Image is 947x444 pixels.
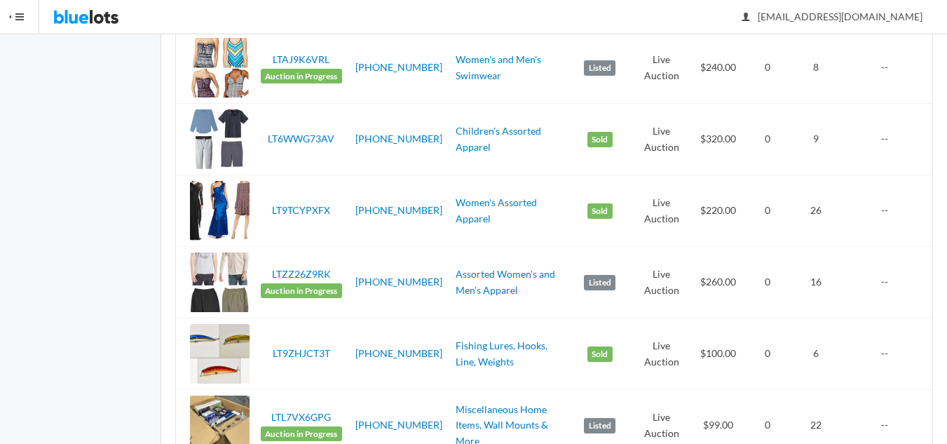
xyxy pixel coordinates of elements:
td: $100.00 [687,318,749,390]
td: 0 [749,32,786,104]
td: Live Auction [636,32,687,104]
a: [PHONE_NUMBER] [355,61,442,73]
a: [PHONE_NUMBER] [355,204,442,216]
td: -- [845,32,932,104]
td: $320.00 [687,104,749,175]
label: Sold [587,347,613,362]
td: $220.00 [687,175,749,247]
td: Live Auction [636,104,687,175]
label: Sold [587,203,613,219]
td: 0 [749,247,786,318]
a: [PHONE_NUMBER] [355,276,442,288]
a: [PHONE_NUMBER] [355,133,442,144]
span: Auction in Progress [261,69,342,84]
a: Fishing Lures, Hooks, Line, Weights [456,339,547,368]
td: $260.00 [687,247,749,318]
td: -- [845,175,932,247]
a: LTL7VX6GPG [271,411,331,423]
a: LT9TCYPXFX [272,204,330,216]
td: Live Auction [636,175,687,247]
label: Listed [584,418,615,433]
label: Listed [584,60,615,76]
td: 6 [786,318,845,390]
td: -- [845,104,932,175]
td: 0 [749,104,786,175]
td: 16 [786,247,845,318]
td: Live Auction [636,247,687,318]
label: Sold [587,132,613,147]
td: -- [845,318,932,390]
ion-icon: person [739,11,753,25]
span: Auction in Progress [261,426,342,442]
label: Listed [584,275,615,290]
a: [PHONE_NUMBER] [355,347,442,359]
td: Live Auction [636,318,687,390]
a: Children's Assorted Apparel [456,125,541,153]
td: $240.00 [687,32,749,104]
td: 26 [786,175,845,247]
td: 9 [786,104,845,175]
a: LTZZ26Z9RK [272,268,331,280]
a: [PHONE_NUMBER] [355,419,442,431]
a: Women's and Men's Swimwear [456,53,541,81]
td: -- [845,247,932,318]
span: Auction in Progress [261,283,342,299]
td: 8 [786,32,845,104]
a: Women's Assorted Apparel [456,196,537,224]
td: 0 [749,175,786,247]
td: 0 [749,318,786,390]
a: LTAJ9K6VRL [273,53,329,65]
a: LT9ZHJCT3T [273,347,330,359]
a: LT6WWG73AV [268,133,334,144]
a: Assorted Women's and Men's Apparel [456,268,555,296]
span: [EMAIL_ADDRESS][DOMAIN_NAME] [742,11,922,22]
